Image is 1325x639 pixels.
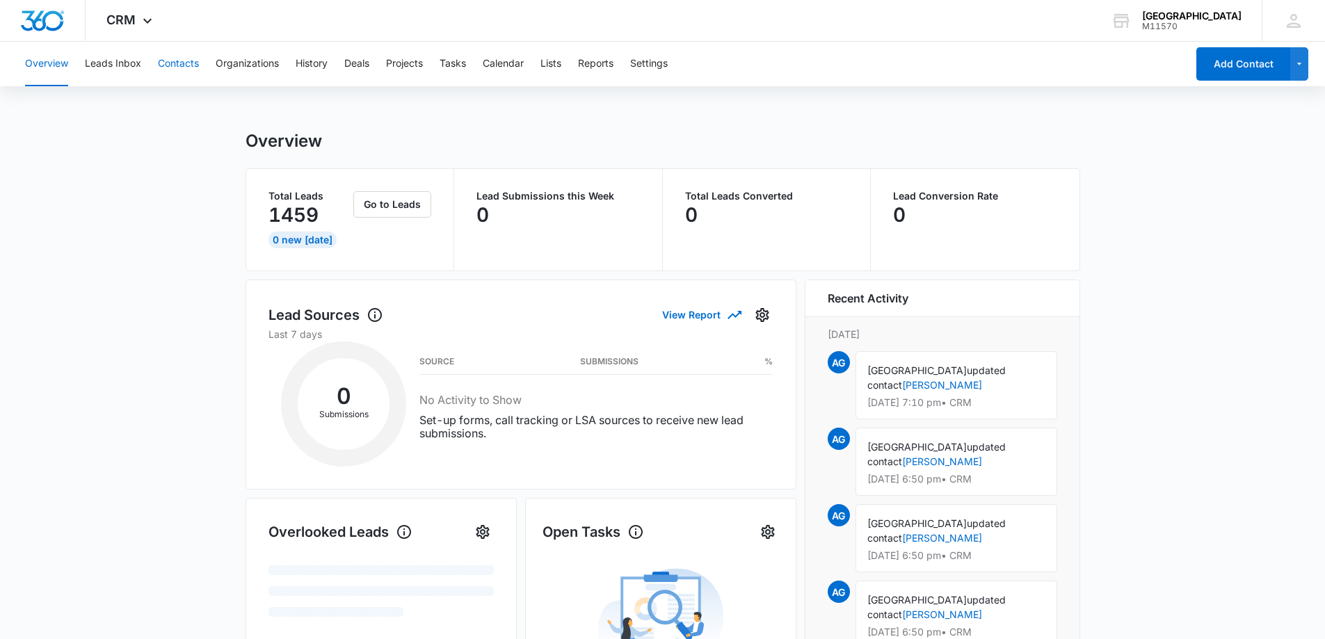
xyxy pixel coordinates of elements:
p: [DATE] 6:50 pm • CRM [867,627,1045,637]
button: Settings [751,304,773,326]
a: [PERSON_NAME] [902,455,982,467]
span: [GEOGRAPHIC_DATA] [867,364,967,376]
p: Lead Submissions this Week [476,191,640,201]
h6: Recent Activity [828,290,908,307]
h3: No Activity to Show [419,391,773,408]
p: Last 7 days [268,327,773,341]
p: [DATE] 6:50 pm • CRM [867,551,1045,560]
span: AG [828,428,850,450]
div: account name [1142,10,1242,22]
button: Settings [757,521,779,543]
span: AG [828,351,850,373]
div: account id [1142,22,1242,31]
button: Lists [540,42,561,86]
button: Deals [344,42,369,86]
p: [DATE] 7:10 pm • CRM [867,398,1045,407]
span: [GEOGRAPHIC_DATA] [867,594,967,606]
h1: Overlooked Leads [268,521,412,542]
h3: Source [419,358,454,365]
p: 0 [893,204,906,226]
h1: Lead Sources [268,305,383,325]
p: Total Leads Converted [685,191,849,201]
span: AG [828,504,850,526]
h1: Open Tasks [543,521,644,542]
h1: Overview [246,131,322,152]
button: Settings [630,42,668,86]
button: Tasks [440,42,466,86]
button: Reports [578,42,613,86]
p: Submissions [298,408,390,421]
button: Calendar [483,42,524,86]
div: 0 New [DATE] [268,232,337,248]
p: [DATE] 6:50 pm • CRM [867,474,1045,484]
button: Overview [25,42,68,86]
p: 1459 [268,204,319,226]
p: [DATE] [828,327,1057,341]
a: [PERSON_NAME] [902,608,982,620]
button: Projects [386,42,423,86]
button: Go to Leads [353,191,431,218]
a: Go to Leads [353,198,431,210]
button: Organizations [216,42,279,86]
button: Settings [472,521,494,543]
span: [GEOGRAPHIC_DATA] [867,441,967,453]
p: Total Leads [268,191,351,201]
span: [GEOGRAPHIC_DATA] [867,517,967,529]
a: [PERSON_NAME] [902,379,982,391]
p: Set-up forms, call tracking or LSA sources to receive new lead submissions. [419,414,773,440]
span: AG [828,581,850,603]
button: Add Contact [1196,47,1290,81]
button: History [296,42,328,86]
p: 0 [476,204,489,226]
a: [PERSON_NAME] [902,532,982,544]
button: Leads Inbox [85,42,141,86]
span: CRM [106,13,136,27]
h3: Submissions [580,358,639,365]
h3: % [764,358,773,365]
button: View Report [662,302,740,327]
p: Lead Conversion Rate [893,191,1057,201]
p: 0 [685,204,698,226]
button: Contacts [158,42,199,86]
h2: 0 [298,387,390,405]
